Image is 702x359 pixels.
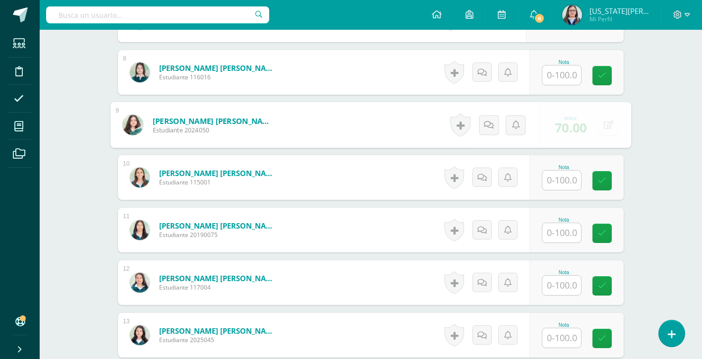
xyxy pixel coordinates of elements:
img: f12332eff71e9faa078aeb8aeac38fa0.png [122,115,143,135]
div: Nota [542,217,585,223]
a: [PERSON_NAME] [PERSON_NAME] [153,116,275,126]
a: [PERSON_NAME] [PERSON_NAME] [159,326,278,336]
span: Estudiante 115001 [159,178,278,186]
img: 7d91b2ad3828eea4ac7a79b0fc59753c.png [130,325,150,345]
a: [PERSON_NAME] [PERSON_NAME] [159,273,278,283]
span: Mi Perfil [589,15,649,23]
input: 0-100.0 [542,171,581,190]
span: Estudiante 2024050 [153,126,275,135]
div: Nota [542,322,585,328]
img: 71f34da9d4fe31284609dbb70c313f4a.png [130,62,150,82]
span: 6 [534,13,545,24]
img: 329c4521d3eb819048c062a761c85bb8.png [130,273,150,293]
img: 35df49cd322007c2644c65938aba2a25.png [130,220,150,240]
span: Estudiante 116016 [159,73,278,81]
input: Busca un usuario... [46,6,269,23]
a: [PERSON_NAME] [PERSON_NAME] [159,221,278,231]
input: 0-100.0 [542,223,581,242]
span: [US_STATE][PERSON_NAME] [589,6,649,16]
img: 9b15e1c7ccd76ba916343fc88c5ecda0.png [562,5,582,25]
a: [PERSON_NAME] [PERSON_NAME] [159,168,278,178]
input: 0-100.0 [542,328,581,348]
div: Nota [542,165,585,170]
input: 0-100.0 [542,276,581,295]
span: Estudiante 20190075 [159,231,278,239]
div: Nota: [555,114,587,121]
span: 70.00 [555,119,587,136]
div: Nota [542,60,585,65]
span: Estudiante 2025045 [159,336,278,344]
div: Nota [542,270,585,275]
span: Estudiante 117004 [159,283,278,292]
a: [PERSON_NAME] [PERSON_NAME] [159,63,278,73]
img: 0419b404b96a0d0d56b176ac7b0e5484.png [130,168,150,187]
input: 0-100.0 [542,65,581,85]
